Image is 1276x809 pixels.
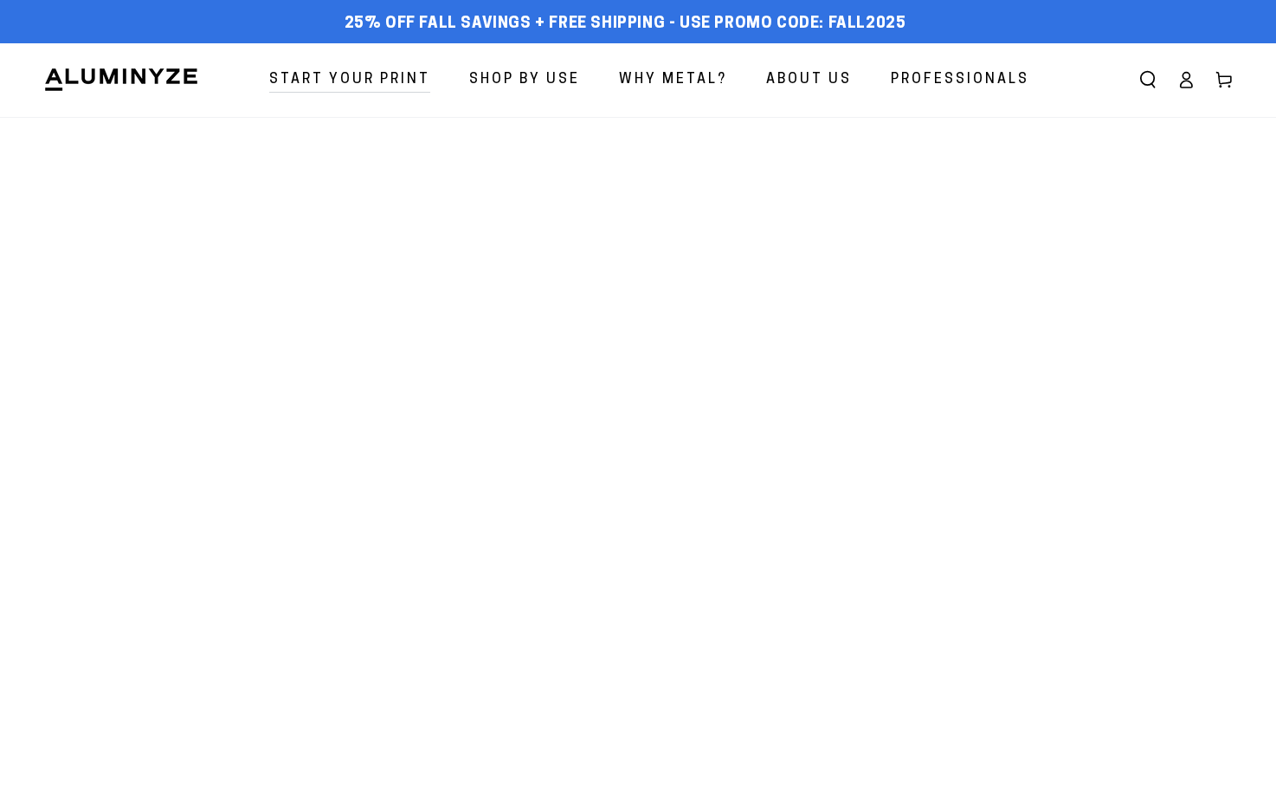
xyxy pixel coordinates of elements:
a: Start Your Print [256,57,443,103]
a: Professionals [878,57,1042,103]
span: Why Metal? [619,68,727,93]
span: Start Your Print [269,68,430,93]
a: Why Metal? [606,57,740,103]
a: Shop By Use [456,57,593,103]
span: 25% off FALL Savings + Free Shipping - Use Promo Code: FALL2025 [345,15,906,34]
span: Shop By Use [469,68,580,93]
summary: Search our site [1129,61,1167,99]
span: Professionals [891,68,1029,93]
img: Aluminyze [43,67,199,93]
a: About Us [753,57,865,103]
span: About Us [766,68,852,93]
